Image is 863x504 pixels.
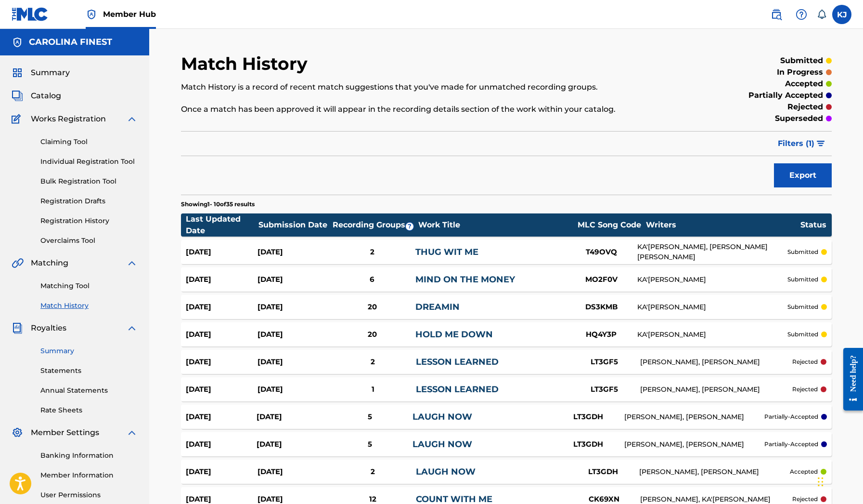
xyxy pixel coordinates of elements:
div: 20 [329,329,415,340]
div: 2 [329,247,415,258]
p: accepted [785,78,823,90]
a: LAUGH NOW [412,439,472,450]
div: KA'[PERSON_NAME], [PERSON_NAME] [PERSON_NAME] [637,242,787,262]
img: search [771,9,782,20]
a: LAUGH NOW [412,411,472,422]
div: Recording Groups [331,219,418,231]
a: LESSON LEARNED [416,384,499,395]
p: submitted [780,55,823,66]
div: 2 [330,357,416,368]
div: [DATE] [186,302,258,313]
a: DREAMIN [415,302,460,312]
a: THUG WIT ME [415,247,478,257]
a: LAUGH NOW [416,466,476,477]
img: Member Settings [12,427,23,438]
img: Royalties [12,322,23,334]
span: Royalties [31,322,66,334]
div: [DATE] [186,247,258,258]
div: Submission Date [258,219,331,231]
p: submitted [787,330,818,339]
div: [DATE] [257,411,327,423]
p: rejected [792,385,818,394]
a: Match History [40,301,138,311]
img: help [796,9,807,20]
div: [DATE] [258,329,329,340]
div: LT3GF5 [568,384,640,395]
span: Matching [31,257,68,269]
div: [DATE] [186,274,258,285]
img: Works Registration [12,113,24,125]
div: T49OVQ [565,247,637,258]
span: Summary [31,67,70,79]
div: Last Updated Date [186,213,258,237]
img: filter [817,141,825,146]
div: KA'[PERSON_NAME] [637,275,787,285]
div: 20 [329,302,415,313]
div: LT3GF5 [568,357,640,368]
div: [DATE] [258,247,329,258]
iframe: Chat Widget [815,458,863,504]
p: Once a match has been approved it will appear in the recording details section of the work within... [181,104,682,115]
div: [DATE] [186,384,258,395]
a: LESSON LEARNED [416,357,499,367]
img: expand [126,257,138,269]
div: Status [800,219,826,231]
div: [PERSON_NAME], [PERSON_NAME] [640,357,792,367]
div: [DATE] [186,439,257,450]
a: Statements [40,366,138,376]
p: partially-accepted [764,440,818,449]
div: 1 [330,384,416,395]
div: Help [792,5,811,24]
div: LT3GDH [552,411,624,423]
div: [DATE] [186,411,257,423]
a: Claiming Tool [40,137,138,147]
p: submitted [787,303,818,311]
div: KA'[PERSON_NAME] [637,302,787,312]
p: rejected [792,495,818,504]
a: Registration Drafts [40,196,138,206]
a: Registration History [40,216,138,226]
div: [PERSON_NAME], [PERSON_NAME] [624,412,764,422]
img: expand [126,322,138,334]
a: Individual Registration Tool [40,157,138,167]
div: Work Title [418,219,572,231]
p: Match History is a record of recent match suggestions that you've made for unmatched recording gr... [181,81,682,93]
div: HQ4Y3P [565,329,637,340]
img: Catalog [12,90,23,102]
span: Member Settings [31,427,99,438]
div: Notifications [817,10,826,19]
a: Bulk Registration Tool [40,176,138,186]
div: [DATE] [257,439,327,450]
div: [DATE] [258,466,329,477]
div: Writers [646,219,800,231]
img: Accounts [12,37,23,48]
p: rejected [792,358,818,366]
div: 6 [329,274,415,285]
a: Public Search [767,5,786,24]
img: expand [126,113,138,125]
span: Filters ( 1 ) [778,138,814,149]
p: partially-accepted [764,412,818,421]
img: Summary [12,67,23,79]
div: 2 [329,466,415,477]
div: [DATE] [186,329,258,340]
div: LT3GDH [552,439,624,450]
a: MIND ON THE MONEY [415,274,515,285]
div: [PERSON_NAME], [PERSON_NAME] [624,439,764,450]
div: [DATE] [186,466,258,477]
a: Rate Sheets [40,405,138,415]
span: Member Hub [103,9,156,20]
span: ? [406,223,413,230]
div: [DATE] [258,384,330,395]
a: Overclaims Tool [40,236,138,246]
div: 5 [327,411,412,423]
p: Showing 1 - 10 of 35 results [181,200,255,209]
div: [DATE] [258,302,329,313]
img: expand [126,427,138,438]
div: KA'[PERSON_NAME] [637,330,787,340]
div: [PERSON_NAME], [PERSON_NAME] [640,385,792,395]
p: rejected [787,101,823,113]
